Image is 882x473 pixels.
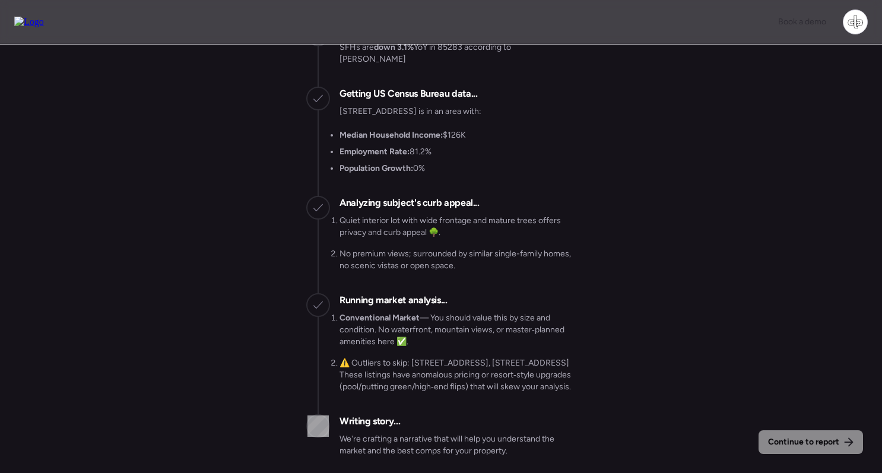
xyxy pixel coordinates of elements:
[340,215,576,239] li: Quiet interior lot with wide frontage and mature trees offers privacy and curb appeal 🌳.
[340,248,576,272] li: No premium views; surrounded by similar single-family homes, no scenic vistas or open space.
[340,87,477,101] h2: Getting US Census Bureau data...
[340,130,443,140] strong: Median Household Income:
[340,433,576,457] span: We're crafting a narrative that will help you understand the market and the best comps for your p...
[340,196,480,210] h2: Analyzing subject's curb appeal...
[340,42,576,65] p: SFHs are YoY in 85283 according to [PERSON_NAME]
[374,42,414,52] strong: down 3.1%
[340,312,576,348] li: — You should value this by size and condition. No waterfront, mountain views, or master‑planned a...
[768,436,839,448] span: Continue to report
[340,129,466,141] li: $126K
[340,106,481,118] p: [STREET_ADDRESS] is in an area with:
[340,293,448,307] h2: Running market analysis...
[340,357,576,393] li: ⚠️ Outliers to skip: [STREET_ADDRESS], [STREET_ADDRESS] These listings have anomalous pricing or ...
[340,146,432,158] li: 81.2%
[340,414,400,428] h2: Writing story...
[340,313,420,323] strong: Conventional Market
[778,17,826,27] span: Book a demo
[340,147,410,157] strong: Employment Rate:
[340,163,413,173] strong: Population Growth:
[14,17,44,27] img: Logo
[340,163,425,174] li: 0%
